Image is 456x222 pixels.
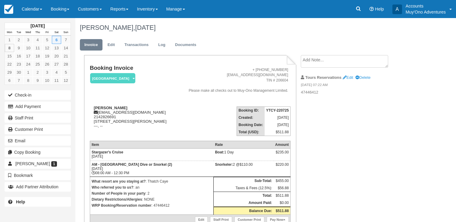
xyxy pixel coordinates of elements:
i: Help [370,7,374,11]
a: 26 [42,60,52,68]
th: Created: [237,114,265,121]
a: 3 [42,68,52,76]
p: Accounts [406,3,446,9]
a: 3 [24,36,33,44]
a: 7 [61,36,71,44]
a: 7 [14,76,24,85]
button: Copy Booking [5,147,71,157]
a: Delete [355,75,370,80]
td: $455.00 [274,177,291,184]
img: checkfront-main-nav-mini-logo.png [4,5,13,14]
address: + [PHONE_NUMBER] [EMAIL_ADDRESS][DOMAIN_NAME] TIN # 206604 Please make all checks out to Muy-Ono ... [177,67,288,93]
a: Log [154,39,170,51]
span: [DATE] [135,24,156,31]
div: A [392,5,402,14]
td: $56.88 [274,184,291,192]
strong: Tours Reservations [305,75,341,80]
a: 1 [24,68,33,76]
a: [GEOGRAPHIC_DATA] [90,73,133,84]
td: 2 @ [213,161,273,177]
a: 17 [24,52,33,60]
a: Help [5,197,71,207]
strong: Number of People in your party [92,191,146,196]
button: Email [5,136,71,146]
td: 1 Day [213,148,273,161]
a: 14 [61,44,71,52]
th: Sub-Total: [213,177,273,184]
a: 12 [42,44,52,52]
a: 16 [14,52,24,60]
a: 5 [42,36,52,44]
span: [PERSON_NAME] [15,161,50,166]
span: 1 [51,161,57,167]
th: Amount Paid: [213,199,273,207]
th: Booking Date: [237,121,265,128]
a: Customer Print [5,125,71,134]
td: Taxes & Fees (12.5%): [213,184,273,192]
a: Documents [171,39,201,51]
a: 10 [24,44,33,52]
p: Muy'Ono Adventures [406,9,446,15]
strong: Dietary Restrictions/Allergies [92,197,142,202]
a: 8 [24,76,33,85]
a: 29 [5,68,14,76]
a: Staff Print [5,113,71,123]
th: Total (USD): [237,128,265,136]
strong: Stargazer's Cruise [92,150,123,154]
a: Edit [343,75,353,80]
strong: [PERSON_NAME] [94,106,127,110]
p: : 47446412 [92,202,212,208]
a: 4 [33,36,42,44]
th: Mon [5,29,14,36]
td: [DATE] [265,114,291,121]
strong: AM - [GEOGRAPHIC_DATA] Dive or Snorkel (2) [92,162,172,167]
a: 4 [52,68,61,76]
td: [DATE] [90,148,213,161]
th: Total: [213,192,273,199]
th: Sun [61,29,71,36]
span: Help [375,7,384,11]
a: 5 [61,68,71,76]
a: 1 [5,36,14,44]
a: 2 [14,36,24,44]
a: 25 [33,60,42,68]
a: 30 [14,68,24,76]
em: [GEOGRAPHIC_DATA] [90,73,135,84]
a: 18 [33,52,42,60]
a: Edit [103,39,119,51]
div: $235.00 [275,150,289,159]
em: [DATE] 07:22 AM [301,82,402,89]
h1: Booking Invoice [90,65,175,71]
th: Sat [52,29,61,36]
td: [DATE] 08:00 AM - 12:30 PM [90,161,213,177]
a: 10 [42,76,52,85]
button: Add Partner Attribution [5,182,71,192]
a: 20 [52,52,61,60]
a: 27 [52,60,61,68]
a: 21 [61,52,71,60]
th: Booking ID: [237,106,265,114]
td: $0.00 [274,199,291,207]
a: Transactions [120,39,153,51]
th: Tue [14,29,24,36]
h1: [PERSON_NAME], [80,24,413,31]
button: Bookmark [5,171,71,180]
a: 13 [52,44,61,52]
a: 24 [24,60,33,68]
a: 23 [14,60,24,68]
td: $511.88 [265,128,291,136]
a: 11 [33,44,42,52]
p: 47446412 [301,90,402,95]
div: $220.00 [275,162,289,171]
a: 6 [5,76,14,85]
th: Thu [33,29,42,36]
a: 19 [42,52,52,60]
a: 9 [33,76,42,85]
a: 28 [61,60,71,68]
strong: Boat [215,150,224,154]
p: : NONE [92,196,212,202]
p: : an [92,184,212,190]
strong: [DATE] [30,23,45,28]
p: : Thatch Caye [92,178,212,184]
td: $511.88 [274,192,291,199]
